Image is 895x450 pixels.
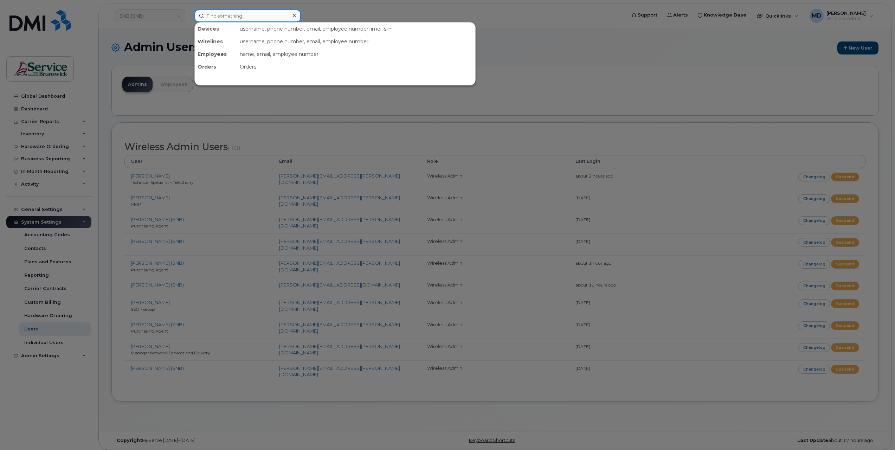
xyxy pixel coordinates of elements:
[195,35,237,48] div: Wirelines
[237,22,475,35] div: username, phone number, email, employee number, imei, sim
[195,60,237,73] div: Orders
[195,48,237,60] div: Employees
[237,60,475,73] div: Orders
[237,48,475,60] div: name, email, employee number
[195,22,237,35] div: Devices
[237,35,475,48] div: username, phone number, email, employee number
